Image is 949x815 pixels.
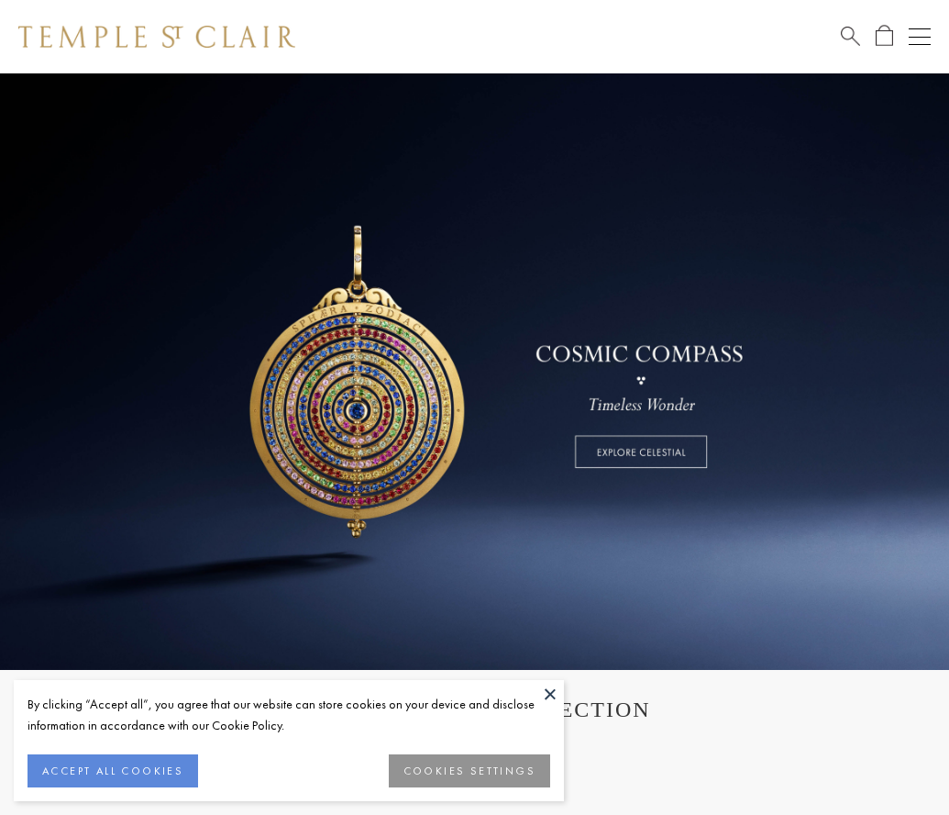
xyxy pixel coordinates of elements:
a: Search [841,25,860,48]
button: Open navigation [909,26,931,48]
button: COOKIES SETTINGS [389,754,550,787]
div: By clicking “Accept all”, you agree that our website can store cookies on your device and disclos... [28,694,550,736]
a: Open Shopping Bag [876,25,893,48]
img: Temple St. Clair [18,26,295,48]
button: ACCEPT ALL COOKIES [28,754,198,787]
